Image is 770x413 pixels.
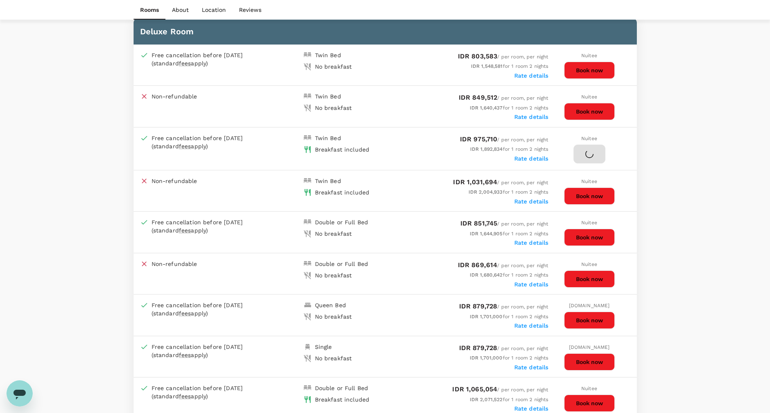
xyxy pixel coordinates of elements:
[304,260,312,268] img: double-bed-icon
[459,344,498,352] span: IDR 879,728
[569,303,610,308] span: [DOMAIN_NAME]
[304,343,312,351] img: single-bed-icon
[315,134,341,142] div: Twin Bed
[564,229,615,246] button: Book now
[152,218,262,234] div: Free cancellation before [DATE] (standard apply)
[315,104,352,112] div: No breakfast
[581,179,597,184] span: Nuitee
[470,355,549,361] span: for 1 room 2 nights
[315,354,352,362] div: No breakfast
[453,180,548,185] span: / per room, per night
[304,177,312,185] img: double-bed-icon
[315,92,341,100] div: Twin Bed
[470,231,549,237] span: for 1 room 2 nights
[179,393,191,400] span: fees
[304,92,312,100] img: double-bed-icon
[470,105,503,111] span: IDR 1,640,437
[514,322,549,329] label: Rate details
[581,220,597,225] span: Nuitee
[179,310,191,317] span: fees
[315,230,352,238] div: No breakfast
[470,397,549,402] span: for 1 room 2 nights
[152,301,262,317] div: Free cancellation before [DATE] (standard apply)
[564,312,615,329] button: Book now
[452,385,497,393] span: IDR 1,065,054
[460,221,549,227] span: / per room, per night
[470,314,503,319] span: IDR 1,701,000
[471,63,549,69] span: for 1 room 2 nights
[564,353,615,371] button: Book now
[458,261,498,269] span: IDR 869,614
[239,6,261,14] p: Reviews
[140,6,159,14] p: Rooms
[459,94,498,101] span: IDR 849,512
[315,218,368,226] div: Double or Full Bed
[152,92,197,100] p: Non-refundable
[564,188,615,205] button: Book now
[304,134,312,142] img: double-bed-icon
[459,302,498,310] span: IDR 879,728
[315,63,352,71] div: No breakfast
[315,177,341,185] div: Twin Bed
[564,270,615,288] button: Book now
[315,301,346,309] div: Queen Bed
[569,344,610,350] span: [DOMAIN_NAME]
[471,63,503,69] span: IDR 1,548,581
[460,219,498,227] span: IDR 851,745
[514,72,549,79] label: Rate details
[581,261,597,267] span: Nuitee
[458,263,549,268] span: / per room, per night
[514,198,549,205] label: Rate details
[470,146,549,152] span: for 1 room 2 nights
[315,313,352,321] div: No breakfast
[172,6,189,14] p: About
[514,239,549,246] label: Rate details
[152,343,262,359] div: Free cancellation before [DATE] (standard apply)
[315,188,370,196] div: Breakfast included
[459,304,549,310] span: / per room, per night
[470,314,549,319] span: for 1 room 2 nights
[458,54,549,60] span: / per room, per night
[564,103,615,120] button: Book now
[315,384,368,392] div: Double or Full Bed
[514,364,549,371] label: Rate details
[564,395,615,412] button: Book now
[7,380,33,406] iframe: Button to launch messaging window
[315,260,368,268] div: Double or Full Bed
[581,386,597,391] span: Nuitee
[152,384,262,400] div: Free cancellation before [DATE] (standard apply)
[304,218,312,226] img: double-bed-icon
[470,146,503,152] span: IDR 1,892,834
[564,62,615,79] button: Book now
[459,346,549,351] span: / per room, per night
[152,260,197,268] p: Non-refundable
[202,6,226,14] p: Location
[179,352,191,358] span: fees
[470,397,503,402] span: IDR 2,071,522
[581,94,597,100] span: Nuitee
[470,272,503,278] span: IDR 1,680,642
[458,52,498,60] span: IDR 803,583
[460,135,498,143] span: IDR 975,710
[140,25,630,38] h6: Deluxe Room
[452,387,548,393] span: / per room, per night
[453,178,497,186] span: IDR 1,031,694
[514,155,549,162] label: Rate details
[459,95,549,101] span: / per room, per night
[470,272,549,278] span: for 1 room 2 nights
[315,343,332,351] div: Single
[514,281,549,288] label: Rate details
[304,51,312,59] img: double-bed-icon
[152,51,262,67] div: Free cancellation before [DATE] (standard apply)
[315,51,341,59] div: Twin Bed
[315,395,370,404] div: Breakfast included
[315,145,370,154] div: Breakfast included
[581,136,597,141] span: Nuitee
[179,143,191,150] span: fees
[304,384,312,392] img: double-bed-icon
[470,231,503,237] span: IDR 1,644,905
[581,53,597,58] span: Nuitee
[470,355,503,361] span: IDR 1,701,000
[315,271,352,279] div: No breakfast
[152,134,262,150] div: Free cancellation before [DATE] (standard apply)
